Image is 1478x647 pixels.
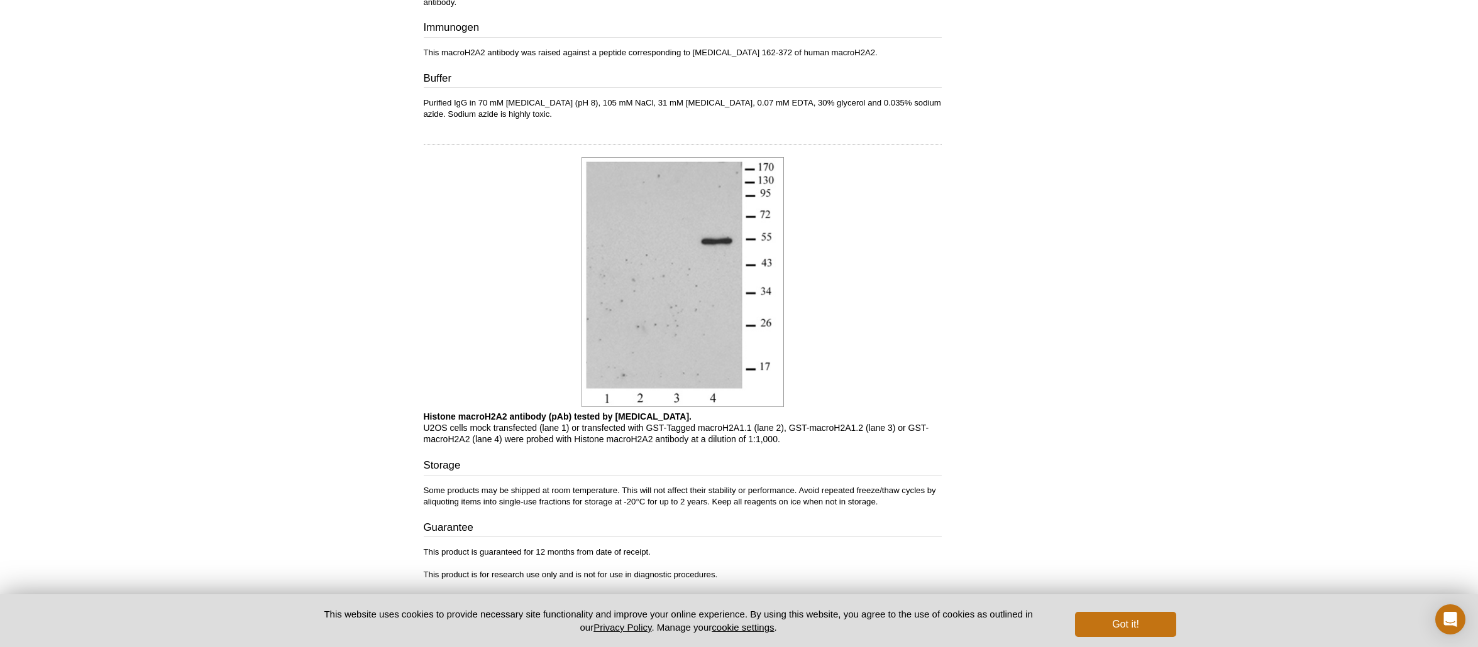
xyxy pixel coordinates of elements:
h3: Guarantee [424,520,942,538]
b: Histone macroH2A2 antibody (pAb) tested by [MEDICAL_DATA]. [424,411,692,421]
h3: Storage [424,458,942,476]
p: This macroH2A2 antibody was raised against a peptide corresponding to [MEDICAL_DATA] 162-372 of h... [424,47,942,58]
h3: Immunogen [424,20,942,38]
h3: Application Key [424,593,942,611]
img: Histone macroH2A2 antibody (pAb) tested by Western blot. [582,157,784,408]
a: Privacy Policy [593,622,651,633]
button: Got it! [1075,612,1176,637]
p: Purified IgG in 70 mM [MEDICAL_DATA] (pH 8), 105 mM NaCl, 31 mM [MEDICAL_DATA], 0.07 mM EDTA, 30%... [424,97,942,120]
p: This website uses cookies to provide necessary site functionality and improve your online experie... [302,607,1055,634]
p: U2OS cells mock transfected (lane 1) or transfected with GST-Tagged macroH2A1.1 (lane 2), GST-mac... [424,411,942,445]
p: This product is guaranteed for 12 months from date of receipt. This product is for research use o... [424,546,942,580]
div: Open Intercom Messenger [1435,604,1465,634]
p: Some products may be shipped at room temperature. This will not affect their stability or perform... [424,485,942,508]
button: cookie settings [712,622,774,633]
h3: Buffer [424,71,942,89]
